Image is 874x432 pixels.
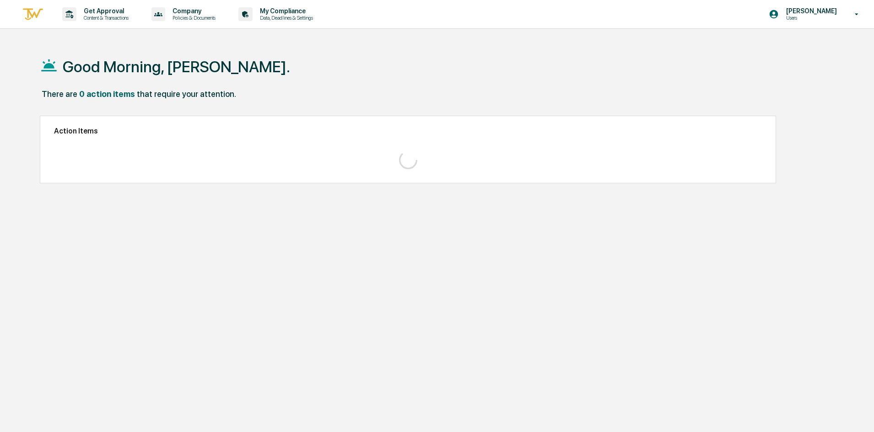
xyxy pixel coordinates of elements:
div: There are [42,89,77,99]
p: [PERSON_NAME] [779,7,842,15]
div: that require your attention. [137,89,236,99]
h2: Action Items [54,127,762,135]
h1: Good Morning, [PERSON_NAME]. [63,58,290,76]
img: logo [22,7,44,22]
p: Content & Transactions [76,15,133,21]
p: Policies & Documents [165,15,220,21]
p: Users [779,15,842,21]
p: Data, Deadlines & Settings [253,15,318,21]
div: 0 action items [79,89,135,99]
p: Company [165,7,220,15]
p: Get Approval [76,7,133,15]
p: My Compliance [253,7,318,15]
